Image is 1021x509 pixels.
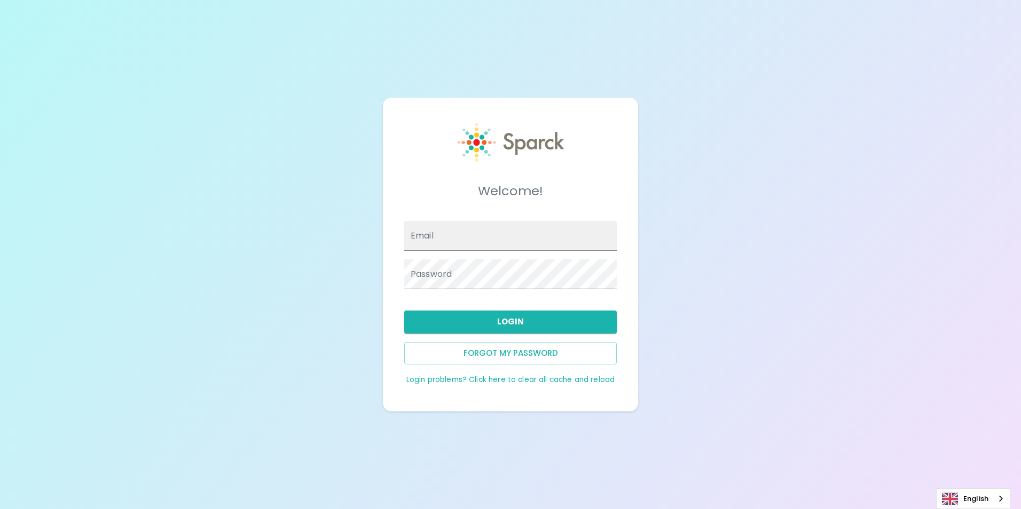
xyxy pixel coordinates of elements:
img: Sparck logo [458,123,564,162]
a: English [937,489,1010,508]
div: Language [936,488,1010,509]
button: Login [404,311,617,333]
a: Login problems? Click here to clear all cache and reload [406,375,615,385]
aside: Language selected: English [936,488,1010,509]
button: Forgot my password [404,342,617,364]
h5: Welcome! [404,182,617,200]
